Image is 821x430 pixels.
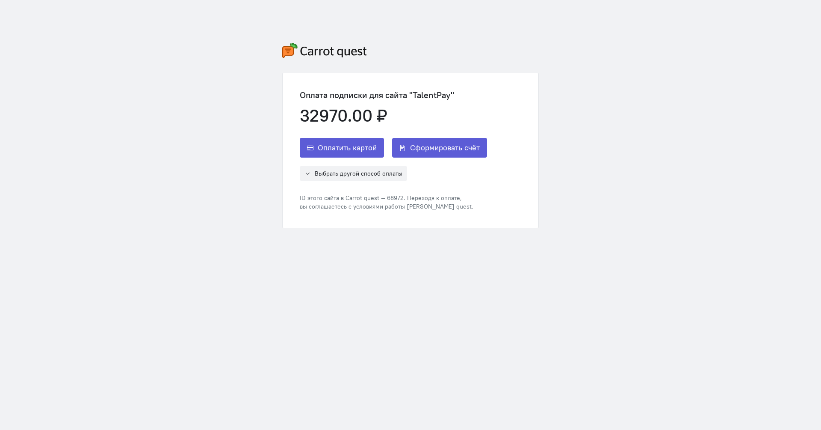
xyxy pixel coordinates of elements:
[315,170,402,177] span: Выбрать другой способ оплаты
[300,166,407,181] button: Выбрать другой способ оплаты
[300,106,487,125] div: 32970.00 ₽
[300,194,487,211] div: ID этого сайта в Carrot quest — 68972. Переходя к оплате, вы соглашаетесь с условиями работы [PER...
[392,138,487,158] button: Сформировать счёт
[282,43,367,58] img: carrot-quest-logo.svg
[300,138,384,158] button: Оплатить картой
[318,143,377,153] span: Оплатить картой
[300,90,487,100] div: Оплата подписки для сайта "TalentPay"
[410,143,480,153] span: Сформировать счёт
